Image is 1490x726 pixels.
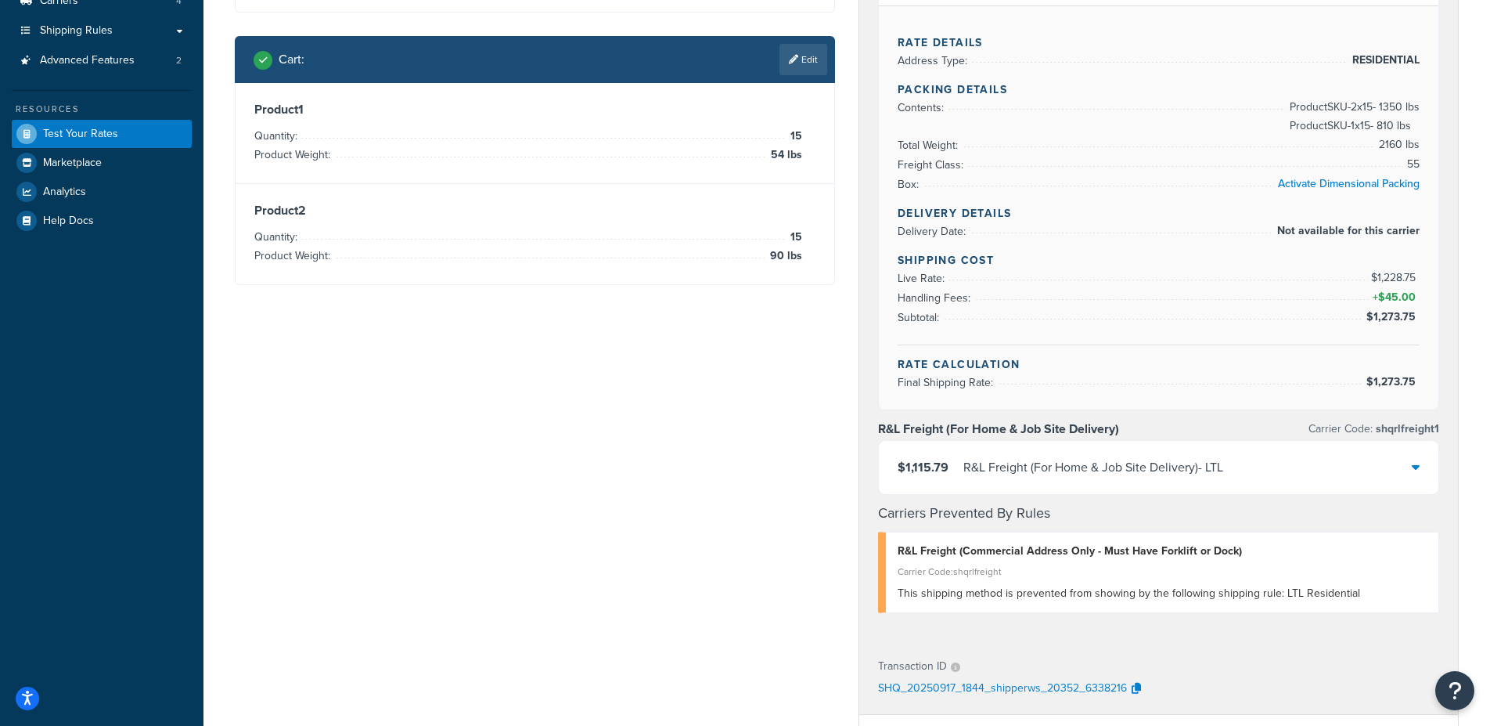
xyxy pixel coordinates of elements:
span: 2 [176,54,182,67]
span: shqrlfreight1 [1373,421,1439,437]
h4: Rate Calculation [898,356,1420,373]
h3: Product 1 [254,102,815,117]
span: + [1369,288,1420,307]
a: Edit [779,44,827,75]
h3: Product 2 [254,203,815,219]
span: Shipping Rules [40,24,113,38]
span: Final Shipping Rate: [898,374,997,391]
h4: Shipping Cost [898,252,1420,269]
span: Delivery Date: [898,223,970,240]
a: Shipping Rules [12,16,192,45]
span: Handling Fees: [898,290,974,306]
a: Marketplace [12,149,192,177]
button: Open Resource Center [1435,671,1474,710]
span: Freight Class: [898,157,967,173]
span: 15 [786,127,802,146]
span: 2160 lbs [1375,135,1420,154]
p: Carrier Code: [1308,418,1439,440]
span: Subtotal: [898,309,943,326]
span: Analytics [43,186,86,199]
span: $1,273.75 [1366,374,1420,390]
div: R&L Freight (Commercial Address Only - Must Have Forklift or Dock) [898,540,1427,562]
span: Quantity: [254,128,301,144]
span: Product SKU-2 x 15 - 1350 lbs Product SKU-1 x 15 - 810 lbs [1286,98,1420,135]
a: Activate Dimensional Packing [1278,175,1420,192]
span: 90 lbs [766,247,802,265]
h4: Carriers Prevented By Rules [878,503,1439,524]
span: Product Weight: [254,247,334,264]
h3: R&L Freight (For Home & Job Site Delivery) [878,421,1119,437]
div: Carrier Code: shqrlfreight [898,561,1427,583]
div: R&L Freight (For Home & Job Site Delivery) - LTL [963,457,1223,479]
span: 15 [786,228,802,247]
span: Box: [898,176,923,193]
span: Not available for this carrier [1273,222,1420,240]
span: Quantity: [254,229,301,245]
span: RESIDENTIAL [1348,51,1420,70]
span: Help Docs [43,215,94,228]
span: $45.00 [1378,289,1420,305]
h2: Cart : [279,52,304,67]
h4: Delivery Details [898,205,1420,222]
a: Help Docs [12,207,192,235]
li: Advanced Features [12,46,192,75]
a: Test Your Rates [12,120,192,148]
div: Resources [12,103,192,116]
span: Address Type: [898,52,971,69]
span: Live Rate: [898,270,948,287]
span: Marketplace [43,157,102,170]
h4: Packing Details [898,81,1420,98]
a: Analytics [12,178,192,206]
a: Advanced Features2 [12,46,192,75]
span: $1,115.79 [898,458,948,476]
span: Contents: [898,99,948,116]
span: This shipping method is prevented from showing by the following shipping rule: LTL Residential [898,585,1360,601]
span: $1,273.75 [1366,309,1420,325]
span: 55 [1403,155,1420,174]
p: SHQ_20250917_1844_shipperws_20352_6338216 [878,677,1127,701]
span: Product Weight: [254,146,334,163]
span: $1,228.75 [1371,269,1420,286]
p: Transaction ID [878,656,947,677]
span: Test Your Rates [43,128,118,141]
span: 54 lbs [767,146,802,164]
span: Total Weight: [898,137,962,154]
h4: Rate Details [898,34,1420,51]
span: Advanced Features [40,54,135,67]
